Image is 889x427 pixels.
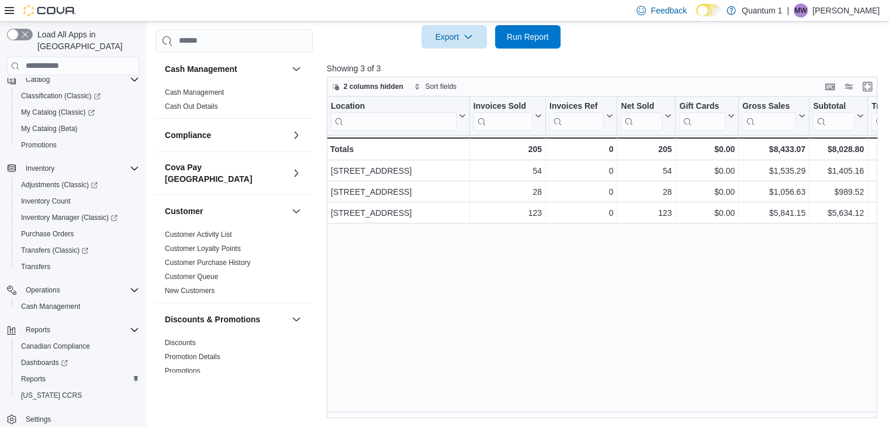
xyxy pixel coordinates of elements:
span: Settings [26,415,51,424]
a: Promotions [16,138,61,152]
a: Customer Loyalty Points [165,245,241,253]
button: Cash Management [165,63,287,75]
div: Invoices Ref [549,101,604,130]
div: $0.00 [679,206,735,220]
span: Operations [21,283,139,297]
a: Transfers (Classic) [16,243,93,257]
div: Invoices Ref [549,101,604,112]
div: $1,405.16 [813,164,864,178]
button: Reports [12,371,144,387]
a: Adjustments (Classic) [12,177,144,193]
span: Run Report [507,31,549,43]
span: Settings [21,412,139,426]
button: Operations [2,282,144,298]
span: Load All Apps in [GEOGRAPHIC_DATA] [33,29,139,52]
button: My Catalog (Beta) [12,120,144,137]
span: Catalog [26,75,50,84]
span: Reports [26,325,50,335]
span: Canadian Compliance [16,339,139,353]
button: Catalog [2,71,144,88]
div: Subtotal [813,101,855,130]
button: Display options [842,80,856,94]
button: Run Report [495,25,561,49]
span: Promotions [21,140,57,150]
a: Customer Queue [165,273,218,281]
span: Cash Out Details [165,102,218,111]
span: My Catalog (Classic) [16,105,139,119]
span: Classification (Classic) [16,89,139,103]
button: Purchase Orders [12,226,144,242]
div: 54 [621,164,672,178]
span: Dashboards [16,356,139,370]
span: Inventory Count [21,197,71,206]
button: Promotions [12,137,144,153]
button: Customer [165,205,287,217]
div: Gift Cards [679,101,725,112]
button: 2 columns hidden [327,80,408,94]
span: Reports [16,372,139,386]
a: New Customers [165,287,215,295]
span: Promotion Details [165,352,220,361]
div: [STREET_ADDRESS] [331,164,466,178]
div: $8,433.07 [742,142,805,156]
a: Cash Management [16,299,85,314]
button: Cash Management [289,62,303,76]
div: 205 [621,142,672,156]
a: Settings [21,412,56,426]
a: Classification (Classic) [12,88,144,104]
a: Customer Activity List [165,230,232,239]
button: Invoices Ref [549,101,613,130]
div: [STREET_ADDRESS] [331,185,466,199]
button: Keyboard shortcuts [823,80,837,94]
a: Transfers (Classic) [12,242,144,259]
div: 205 [473,142,542,156]
button: Discounts & Promotions [165,314,287,325]
div: Gift Card Sales [679,101,725,130]
button: Gift Cards [679,101,735,130]
button: Inventory [2,160,144,177]
a: Dashboards [16,356,72,370]
button: Inventory [21,161,59,175]
div: [STREET_ADDRESS] [331,206,466,220]
a: My Catalog (Classic) [16,105,99,119]
button: Transfers [12,259,144,275]
button: Customer [289,204,303,218]
a: Inventory Manager (Classic) [12,209,144,226]
a: Cash Out Details [165,102,218,111]
button: Subtotal [813,101,864,130]
span: Customer Loyalty Points [165,244,241,253]
button: Inventory Count [12,193,144,209]
button: Export [421,25,487,49]
div: Subtotal [813,101,855,112]
div: 0 [549,185,613,199]
div: Net Sold [621,101,662,130]
h3: Customer [165,205,203,217]
div: 28 [473,185,542,199]
span: Inventory Manager (Classic) [16,211,139,225]
span: Promotions [16,138,139,152]
p: | [787,4,789,18]
div: $1,535.29 [742,164,805,178]
div: Location [331,101,456,130]
span: My Catalog (Classic) [21,108,95,117]
img: Cova [23,5,76,16]
div: $8,028.80 [813,142,864,156]
span: My Catalog (Beta) [16,122,139,136]
a: [US_STATE] CCRS [16,388,87,402]
span: Sort fields [426,82,456,91]
div: Invoices Sold [473,101,532,112]
span: My Catalog (Beta) [21,124,78,133]
button: Invoices Sold [473,101,542,130]
button: Operations [21,283,65,297]
button: Compliance [289,128,303,142]
input: Dark Mode [696,4,721,16]
a: My Catalog (Beta) [16,122,82,136]
div: $0.00 [679,164,735,178]
button: Gross Sales [742,101,805,130]
a: Promotions [165,367,200,375]
a: Discounts [165,339,196,347]
span: Cash Management [21,302,80,311]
